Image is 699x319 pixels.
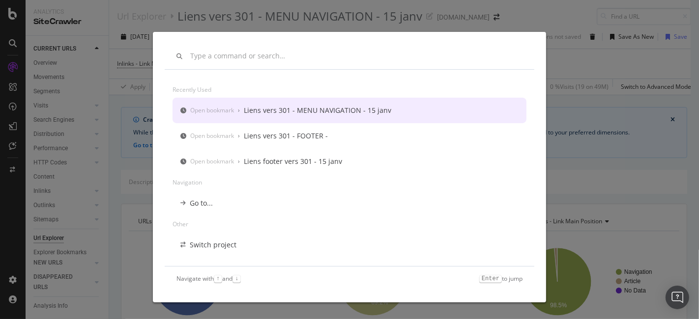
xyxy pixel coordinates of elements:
div: Navigation [173,174,526,190]
div: Open bookmark [189,266,241,275]
input: Type a command or search… [190,52,523,60]
kbd: ↑ [214,275,222,283]
div: Open bookmark [190,157,234,165]
div: › [238,106,240,114]
div: Open bookmark [190,132,234,140]
div: Recently used [173,81,526,98]
div: Other [173,216,526,232]
div: Switch project [190,240,236,250]
div: Liens footer vers 301 - 15 janv [244,157,342,166]
div: Liens vers 301 - FOOTER - [244,131,328,141]
div: › [238,157,240,165]
div: Go to... [190,198,213,208]
div: Open bookmark [190,106,234,114]
div: to jump [479,274,523,283]
div: modal [153,32,546,302]
div: Open Intercom Messenger [666,286,689,309]
kbd: Enter [479,275,502,283]
div: Navigate with and [176,274,241,283]
kbd: ↓ [233,275,241,283]
div: Liens vers 301 - MENU NAVIGATION - 15 janv [244,106,391,115]
div: › [238,132,240,140]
